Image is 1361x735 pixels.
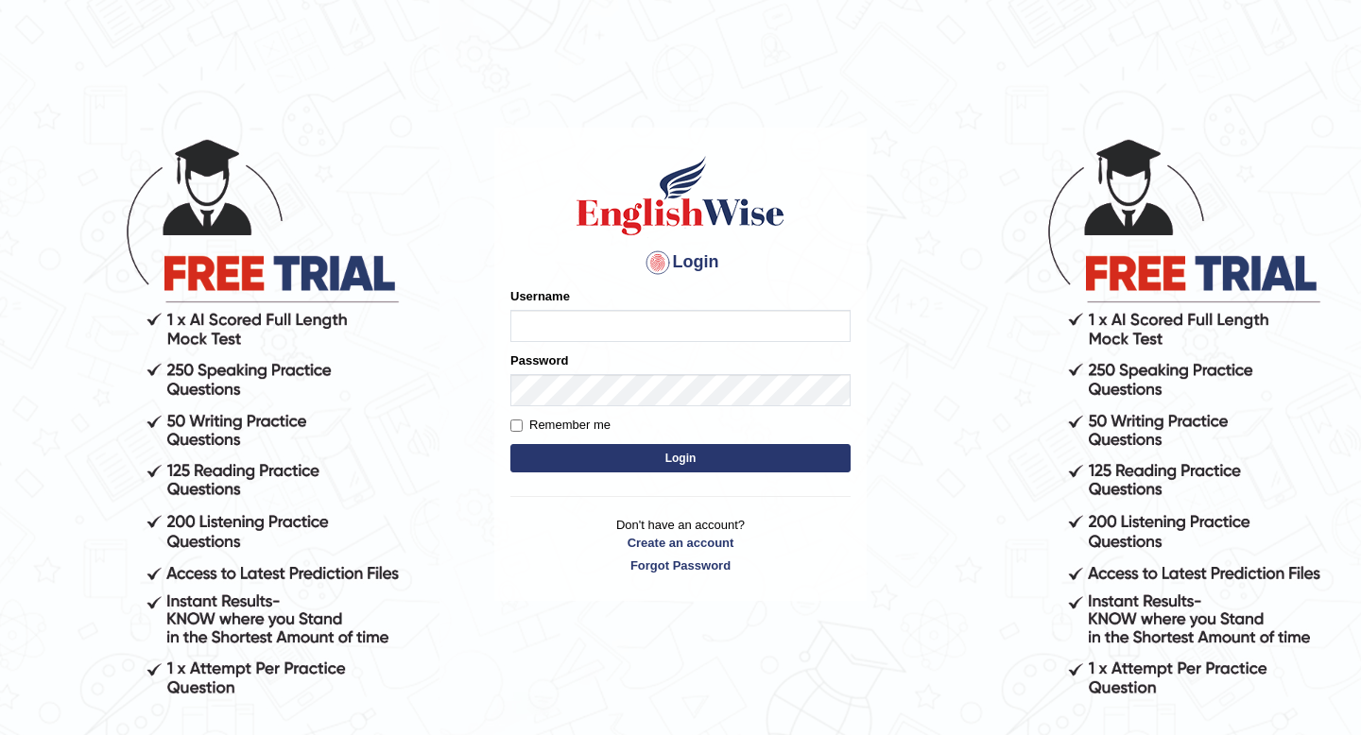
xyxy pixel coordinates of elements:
img: Logo of English Wise sign in for intelligent practice with AI [573,153,788,238]
label: Password [510,351,568,369]
input: Remember me [510,419,523,432]
p: Don't have an account? [510,516,851,574]
label: Username [510,287,570,305]
button: Login [510,444,851,472]
h4: Login [510,248,851,278]
a: Forgot Password [510,556,851,574]
label: Remember me [510,416,611,435]
a: Create an account [510,534,851,552]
